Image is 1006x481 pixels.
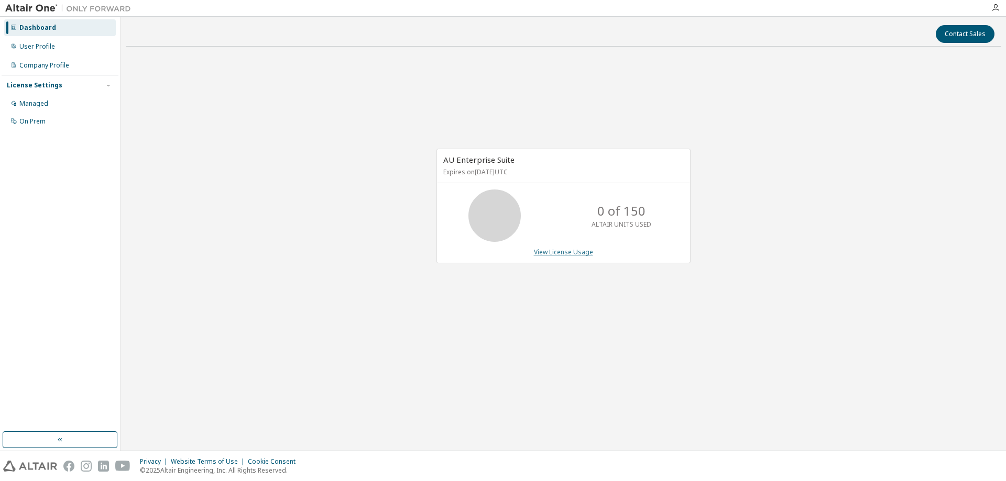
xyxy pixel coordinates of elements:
[63,461,74,472] img: facebook.svg
[140,457,171,466] div: Privacy
[443,154,515,165] span: AU Enterprise Suite
[98,461,109,472] img: linkedin.svg
[248,457,302,466] div: Cookie Consent
[592,220,651,229] p: ALTAIR UNITS USED
[81,461,92,472] img: instagram.svg
[19,117,46,126] div: On Prem
[597,202,646,220] p: 0 of 150
[443,167,681,176] p: Expires on [DATE] UTC
[19,61,69,70] div: Company Profile
[19,99,48,108] div: Managed
[534,248,593,256] a: View License Usage
[5,3,136,14] img: Altair One
[3,461,57,472] img: altair_logo.svg
[19,42,55,51] div: User Profile
[936,25,994,43] button: Contact Sales
[115,461,130,472] img: youtube.svg
[140,466,302,475] p: © 2025 Altair Engineering, Inc. All Rights Reserved.
[19,24,56,32] div: Dashboard
[7,81,62,90] div: License Settings
[171,457,248,466] div: Website Terms of Use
